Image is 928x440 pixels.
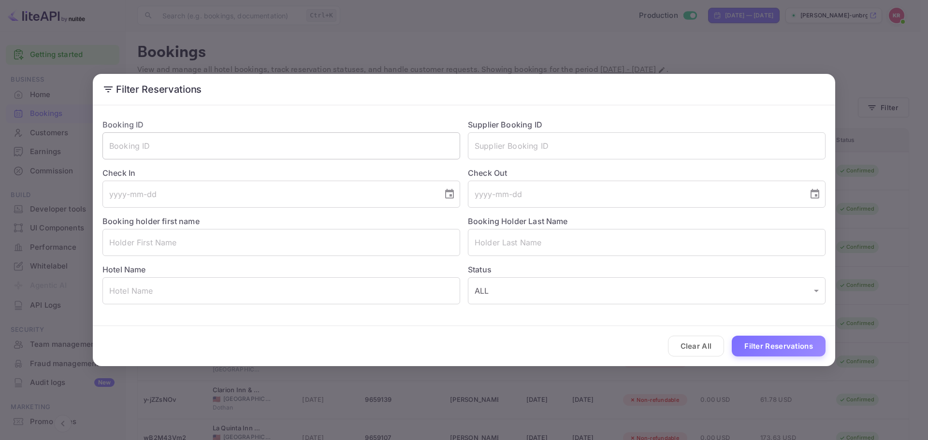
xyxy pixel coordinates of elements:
h2: Filter Reservations [93,74,835,105]
label: Hotel Name [102,265,146,274]
label: Check Out [468,167,826,179]
label: Supplier Booking ID [468,120,542,129]
input: Booking ID [102,132,460,159]
div: ALL [468,277,826,304]
input: Holder First Name [102,229,460,256]
button: Clear All [668,336,725,356]
label: Booking holder first name [102,216,200,226]
button: Choose date [805,185,825,204]
input: yyyy-mm-dd [102,181,436,208]
label: Booking Holder Last Name [468,216,568,226]
label: Check In [102,167,460,179]
input: yyyy-mm-dd [468,181,801,208]
button: Choose date [440,185,459,204]
input: Hotel Name [102,277,460,304]
button: Filter Reservations [732,336,826,356]
input: Supplier Booking ID [468,132,826,159]
label: Status [468,264,826,275]
label: Booking ID [102,120,144,129]
input: Holder Last Name [468,229,826,256]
